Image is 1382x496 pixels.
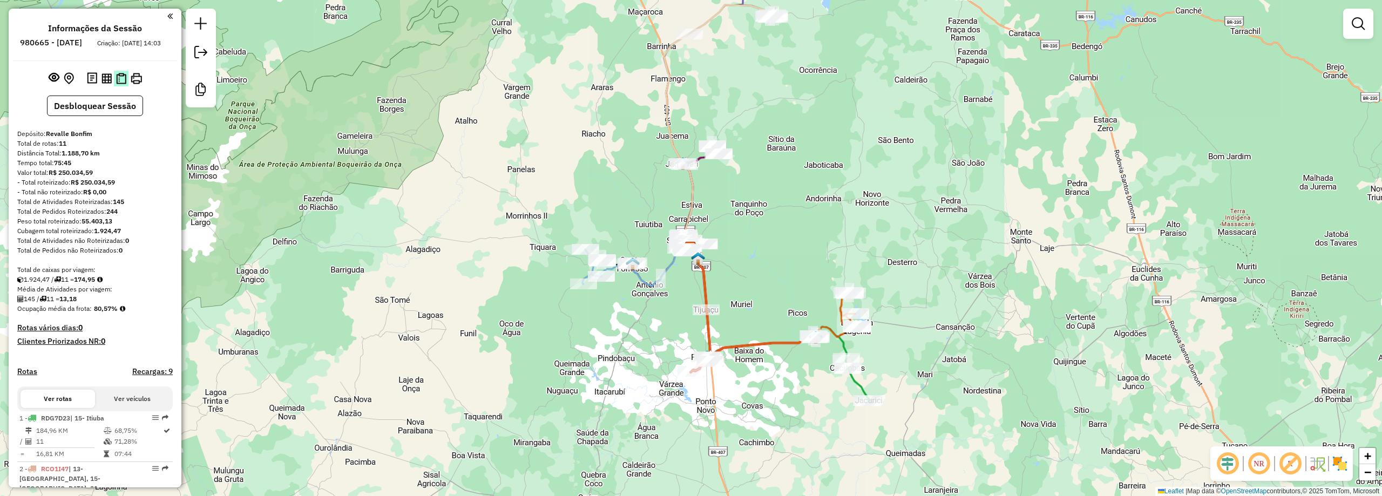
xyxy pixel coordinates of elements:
span: Ocupação média da frota: [17,304,92,312]
strong: 1.188,70 km [62,149,100,157]
i: Total de rotas [39,296,46,302]
h4: Rotas vários dias: [17,323,173,332]
strong: 75:45 [54,159,71,167]
img: SENHOR DO BONFIM [691,252,705,266]
strong: 0 [78,323,83,332]
span: 1 - [19,414,104,422]
span: RCO1I47 [41,465,69,473]
strong: 174,95 [74,275,95,283]
td: 16,81 KM [36,449,103,459]
div: Total de Atividades não Roteirizadas: [17,236,173,246]
strong: 145 [113,198,124,206]
button: Imprimir Rotas [128,71,144,86]
span: + [1364,449,1371,463]
a: Nova sessão e pesquisa [190,13,212,37]
a: Exibir filtros [1347,13,1369,35]
i: Meta Caixas/viagem: 1,00 Diferença: 173,95 [97,276,103,283]
h6: 980665 - [DATE] [20,38,82,47]
div: Total de Pedidos não Roteirizados: [17,246,173,255]
i: Total de Atividades [25,438,32,445]
a: Zoom out [1359,464,1376,480]
button: Visualizar relatório de Roteirização [99,71,114,85]
h4: Clientes Priorizados NR: [17,337,173,346]
span: Exibir rótulo [1277,451,1303,477]
button: Logs desbloquear sessão [85,70,99,87]
em: Opções [152,415,159,421]
strong: 1.924,47 [94,227,121,235]
td: = [19,449,25,459]
i: Tempo total em rota [104,451,109,457]
button: Ver veículos [95,390,170,408]
i: % de utilização da cubagem [104,438,112,445]
strong: 11 [59,139,66,147]
i: Rota otimizada [164,427,170,434]
div: Total de caixas por viagem: [17,265,173,275]
strong: 55.403,13 [82,217,112,225]
em: Rota exportada [162,415,168,421]
td: 71,28% [114,436,162,447]
h4: Informações da Sessão [48,23,142,33]
div: Total de Pedidos Roteirizados: [17,207,173,216]
a: Zoom in [1359,448,1376,464]
button: Centralizar mapa no depósito ou ponto de apoio [62,70,76,87]
img: ITIUBA [809,330,823,344]
div: Valor total: [17,168,173,178]
div: Depósito: [17,129,173,139]
i: Distância Total [25,427,32,434]
a: Exportar sessão [190,42,212,66]
a: Rotas [17,367,37,376]
div: 145 / 11 = [17,294,173,304]
span: | [1185,487,1187,495]
td: 184,96 KM [36,425,103,436]
div: Map data © contributors,© 2025 TomTom, Microsoft [1155,487,1382,496]
a: Clique aqui para minimizar o painel [167,10,173,22]
span: − [1364,465,1371,479]
strong: Revalle Bonfim [46,130,92,138]
strong: 0 [125,236,129,244]
img: Revalle Bonfim [683,241,697,255]
button: Desbloquear Sessão [47,96,143,116]
img: JAGUARARI [676,157,690,171]
button: Ver rotas [21,390,95,408]
td: 11 [36,436,103,447]
div: - Total roteirizado: [17,178,173,187]
td: / [19,436,25,447]
strong: 0 [101,336,105,346]
span: RDG7D23 [41,414,70,422]
a: Criar modelo [190,79,212,103]
img: Exibir/Ocultar setores [1331,455,1349,472]
strong: 0 [119,246,123,254]
strong: R$ 0,00 [83,188,106,196]
span: Ocultar deslocamento [1215,451,1241,477]
div: Total de Atividades Roteirizadas: [17,197,173,207]
div: Tempo total: [17,158,173,168]
div: 1.924,47 / 11 = [17,275,173,284]
div: Criação: [DATE] 14:03 [93,38,165,48]
div: Distância Total: [17,148,173,158]
div: - Total não roteirizado: [17,187,173,197]
div: Total de rotas: [17,139,173,148]
strong: R$ 250.034,59 [49,168,93,176]
div: Cubagem total roteirizado: [17,226,173,236]
strong: 13,18 [59,295,77,303]
i: Total de Atividades [17,296,24,302]
img: Fluxo de ruas [1309,455,1326,472]
em: Opções [152,465,159,472]
a: OpenStreetMap [1221,487,1267,495]
div: Peso total roteirizado: [17,216,173,226]
i: Total de rotas [54,276,61,283]
img: CAMPO FORMOSO [626,257,640,271]
strong: R$ 250.034,59 [71,178,115,186]
button: Exibir sessão original [46,70,62,87]
span: Ocultar NR [1246,451,1272,477]
img: FILADELFIA [700,350,714,364]
em: Rota exportada [162,465,168,472]
td: 07:44 [114,449,162,459]
td: 68,75% [114,425,162,436]
h4: Recargas: 9 [132,367,173,376]
a: Leaflet [1158,487,1184,495]
div: Média de Atividades por viagem: [17,284,173,294]
strong: 244 [106,207,118,215]
button: Visualizar Romaneio [114,71,128,86]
